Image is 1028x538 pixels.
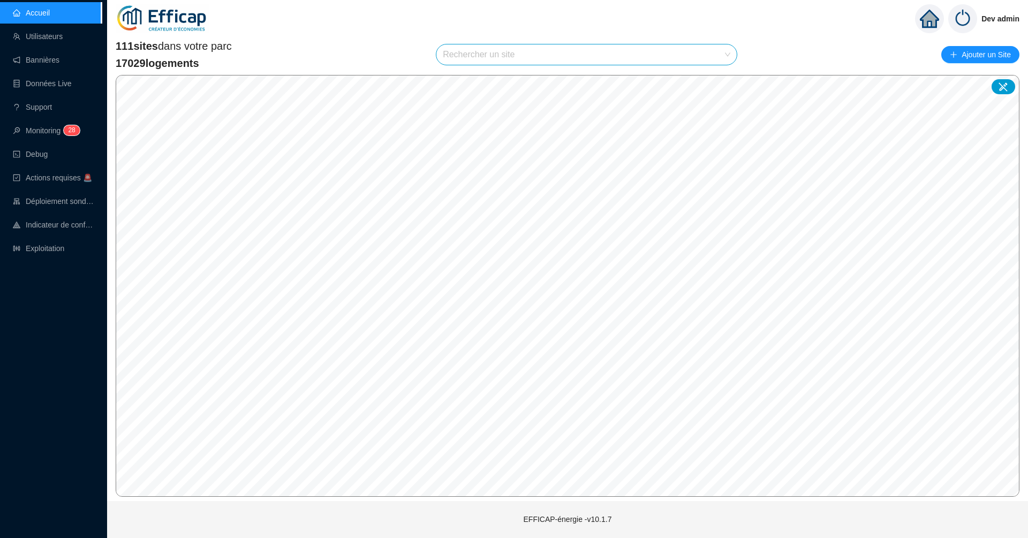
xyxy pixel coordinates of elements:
[941,46,1019,63] button: Ajouter un Site
[524,515,612,524] span: EFFICAP-énergie - v10.1.7
[981,2,1019,36] span: Dev admin
[13,174,20,181] span: check-square
[13,9,50,17] a: homeAccueil
[72,126,75,134] span: 8
[68,126,72,134] span: 2
[948,4,977,33] img: power
[13,126,77,135] a: monitorMonitoring28
[920,9,939,28] span: home
[116,75,1019,496] canvas: Map
[950,51,957,58] span: plus
[116,39,232,54] span: dans votre parc
[13,32,63,41] a: teamUtilisateurs
[13,103,52,111] a: questionSupport
[13,244,64,253] a: slidersExploitation
[962,47,1011,62] span: Ajouter un Site
[26,173,92,182] span: Actions requises 🚨
[13,79,72,88] a: databaseDonnées Live
[13,221,94,229] a: heat-mapIndicateur de confort
[13,56,59,64] a: notificationBannières
[64,125,79,135] sup: 28
[13,150,48,158] a: codeDebug
[116,40,158,52] span: 111 sites
[13,197,94,206] a: clusterDéploiement sondes
[116,56,232,71] span: 17029 logements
